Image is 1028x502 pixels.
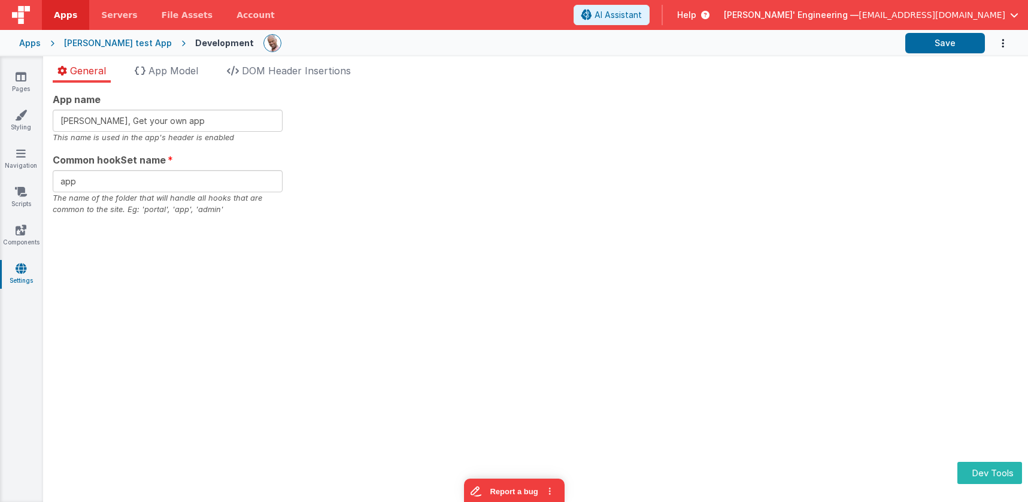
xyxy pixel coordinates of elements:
span: [PERSON_NAME]' Engineering — [724,9,859,21]
button: AI Assistant [574,5,650,25]
div: Development [195,37,254,49]
span: App Model [148,65,198,77]
img: 11ac31fe5dc3d0eff3fbbbf7b26fa6e1 [264,35,281,52]
span: [EMAIL_ADDRESS][DOMAIN_NAME] [859,9,1005,21]
span: DOM Header Insertions [242,65,351,77]
button: Save [905,33,985,53]
span: General [70,65,106,77]
button: [PERSON_NAME]' Engineering — [EMAIL_ADDRESS][DOMAIN_NAME] [724,9,1018,21]
span: Common hookSet name [53,153,166,167]
button: Dev Tools [957,462,1022,484]
span: AI Assistant [595,9,642,21]
span: Servers [101,9,137,21]
div: This name is used in the app's header is enabled [53,132,283,143]
span: App name [53,92,101,107]
div: Apps [19,37,41,49]
span: File Assets [162,9,213,21]
div: [PERSON_NAME] test App [64,37,172,49]
button: Options [985,31,1009,56]
span: Apps [54,9,77,21]
div: The name of the folder that will handle all hooks that are common to the site. Eg: 'portal', 'app... [53,192,283,215]
span: Help [677,9,696,21]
